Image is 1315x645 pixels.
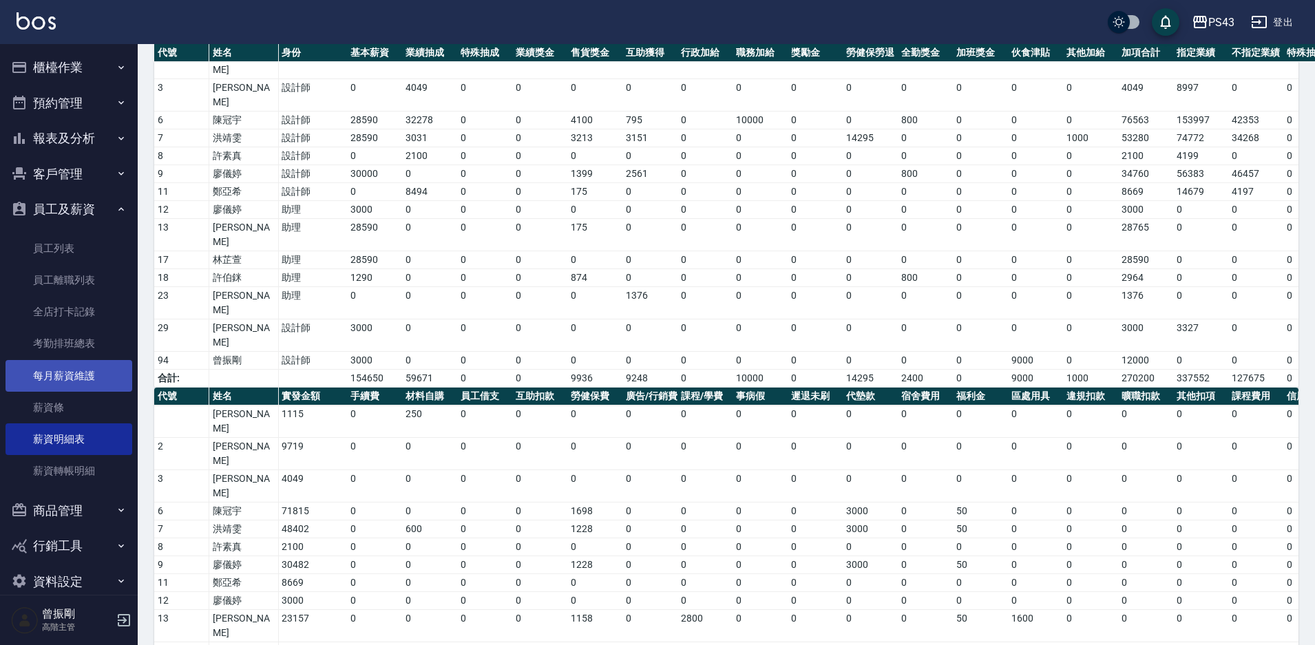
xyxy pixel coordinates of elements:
[622,79,677,112] td: 0
[6,455,132,487] a: 薪資轉帳明細
[512,47,567,79] td: 0
[843,287,898,319] td: 0
[278,47,347,79] td: 設計師
[154,219,209,251] td: 13
[457,165,512,183] td: 0
[733,183,788,201] td: 0
[512,219,567,251] td: 0
[154,269,209,287] td: 18
[1063,287,1118,319] td: 0
[788,201,843,219] td: 0
[788,165,843,183] td: 0
[843,112,898,129] td: 0
[11,606,39,634] img: Person
[1186,8,1240,36] button: PS43
[1063,251,1118,269] td: 0
[1228,47,1283,79] td: 400
[1228,147,1283,165] td: 0
[1008,287,1063,319] td: 0
[843,79,898,112] td: 0
[843,201,898,219] td: 0
[1228,112,1283,129] td: 42353
[1245,10,1298,35] button: 登出
[733,147,788,165] td: 0
[622,287,677,319] td: 1376
[953,165,1008,183] td: 0
[898,79,953,112] td: 0
[1008,269,1063,287] td: 0
[898,201,953,219] td: 0
[898,44,953,62] th: 全勤獎金
[6,264,132,296] a: 員工離職列表
[1173,147,1228,165] td: 4199
[567,47,622,79] td: 0
[733,201,788,219] td: 0
[677,79,733,112] td: 0
[347,219,402,251] td: 28590
[788,112,843,129] td: 0
[953,47,1008,79] td: 0
[402,129,457,147] td: 3031
[278,201,347,219] td: 助理
[1228,219,1283,251] td: 0
[953,251,1008,269] td: 0
[278,147,347,165] td: 設計師
[677,44,733,62] th: 行政加給
[677,269,733,287] td: 0
[512,147,567,165] td: 0
[6,392,132,423] a: 薪資條
[1173,79,1228,112] td: 8997
[6,328,132,359] a: 考勤排班總表
[209,129,278,147] td: 洪靖雯
[402,79,457,112] td: 4049
[1228,79,1283,112] td: 0
[402,201,457,219] td: 0
[898,147,953,165] td: 0
[1063,47,1118,79] td: 0
[457,44,512,62] th: 特殊抽成
[347,112,402,129] td: 28590
[1173,44,1228,62] th: 指定業績
[154,112,209,129] td: 6
[209,251,278,269] td: 林芷萱
[42,621,112,633] p: 高階主管
[1173,287,1228,319] td: 0
[457,112,512,129] td: 0
[1173,251,1228,269] td: 0
[953,44,1008,62] th: 加班獎金
[843,47,898,79] td: 0
[567,219,622,251] td: 175
[567,251,622,269] td: 0
[1228,201,1283,219] td: 0
[209,147,278,165] td: 許素真
[788,147,843,165] td: 0
[1008,147,1063,165] td: 0
[457,251,512,269] td: 0
[898,269,953,287] td: 800
[788,219,843,251] td: 0
[512,269,567,287] td: 0
[209,165,278,183] td: 廖儀婷
[1173,47,1228,79] td: 21198
[567,147,622,165] td: 0
[733,47,788,79] td: 0
[1118,129,1173,147] td: 53280
[6,233,132,264] a: 員工列表
[953,183,1008,201] td: 0
[457,287,512,319] td: 0
[154,79,209,112] td: 3
[347,287,402,319] td: 0
[6,50,132,85] button: 櫃檯作業
[42,607,112,621] h5: 曾振剛
[788,47,843,79] td: 0
[402,147,457,165] td: 2100
[402,287,457,319] td: 0
[843,269,898,287] td: 0
[953,147,1008,165] td: 0
[278,112,347,129] td: 設計師
[567,129,622,147] td: 3213
[512,183,567,201] td: 0
[1173,269,1228,287] td: 0
[1118,47,1173,79] td: 9719
[898,165,953,183] td: 800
